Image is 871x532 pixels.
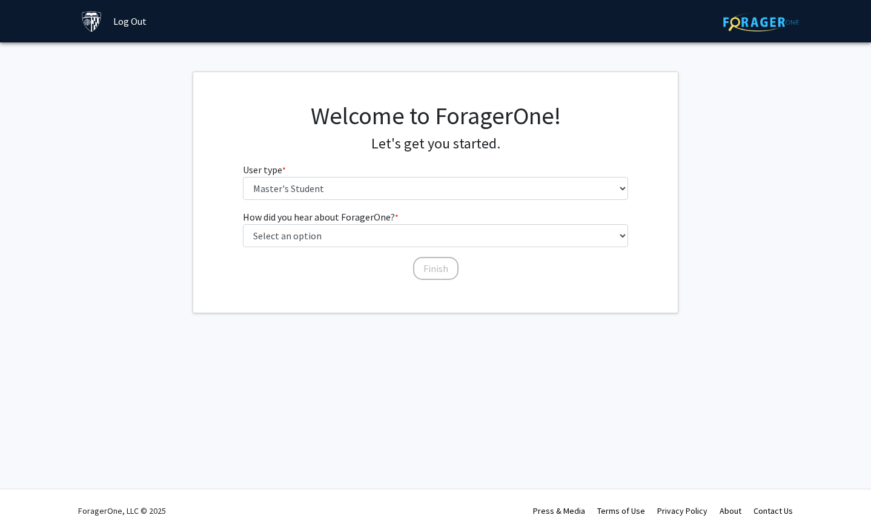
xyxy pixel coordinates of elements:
[78,490,166,532] div: ForagerOne, LLC © 2025
[720,505,741,516] a: About
[533,505,585,516] a: Press & Media
[9,477,51,523] iframe: Chat
[243,162,286,177] label: User type
[723,13,799,32] img: ForagerOne Logo
[753,505,793,516] a: Contact Us
[81,11,102,32] img: Johns Hopkins University Logo
[243,135,629,153] h4: Let's get you started.
[597,505,645,516] a: Terms of Use
[657,505,707,516] a: Privacy Policy
[243,101,629,130] h1: Welcome to ForagerOne!
[413,257,459,280] button: Finish
[243,210,399,224] label: How did you hear about ForagerOne?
